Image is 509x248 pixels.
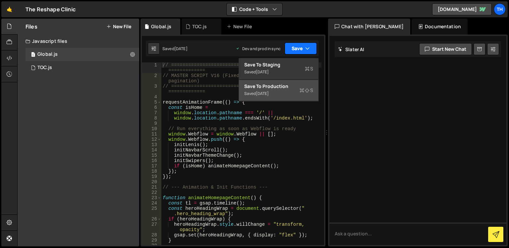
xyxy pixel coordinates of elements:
[244,68,313,76] div: Saved
[239,80,318,101] button: Save to ProductionS Saved[DATE]
[192,23,207,30] div: TOC.js
[432,3,492,15] a: [DOMAIN_NAME]
[142,116,161,121] div: 8
[26,48,139,61] div: 15878/42361.js
[142,94,161,100] div: 4
[244,61,313,68] div: Save to Staging
[142,110,161,116] div: 7
[18,35,139,48] div: Javascript files
[151,23,171,30] div: Global.js
[338,46,365,52] h2: Slater AI
[142,131,161,137] div: 11
[174,46,188,51] div: [DATE]
[142,126,161,131] div: 10
[244,90,313,98] div: Saved
[142,238,161,243] div: 29
[285,42,317,54] button: Save
[142,174,161,179] div: 19
[142,137,161,142] div: 12
[1,1,18,17] a: 🤙
[227,3,282,15] button: Code + Tools
[142,142,161,147] div: 13
[37,51,58,57] div: Global.js
[142,84,161,94] div: 3
[26,5,76,13] div: The Reshape Clinic
[142,163,161,169] div: 17
[328,19,410,35] div: Chat with [PERSON_NAME]
[142,195,161,201] div: 23
[142,73,161,84] div: 2
[142,153,161,158] div: 15
[142,206,161,216] div: 25
[142,105,161,110] div: 6
[305,65,313,72] span: S
[31,52,35,58] span: 1
[142,190,161,195] div: 22
[142,147,161,153] div: 14
[227,23,254,30] div: New File
[142,121,161,126] div: 9
[244,83,313,90] div: Save to Production
[142,232,161,238] div: 28
[162,46,188,51] div: Saved
[142,158,161,163] div: 16
[256,91,269,96] div: [DATE]
[300,87,313,94] span: S
[142,222,161,232] div: 27
[142,201,161,206] div: 24
[37,65,52,71] div: TOC.js
[142,179,161,185] div: 20
[106,24,131,29] button: New File
[26,23,37,30] h2: Files
[142,100,161,105] div: 5
[142,62,161,73] div: 1
[256,69,269,75] div: [DATE]
[412,19,468,35] div: Documentation
[142,169,161,174] div: 18
[142,185,161,190] div: 21
[142,216,161,222] div: 26
[239,58,318,80] button: Save to StagingS Saved[DATE]
[494,3,506,15] a: Th
[236,46,281,51] div: Dev and prod in sync
[419,43,472,55] button: Start new chat
[26,61,139,74] div: 15878/46777.js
